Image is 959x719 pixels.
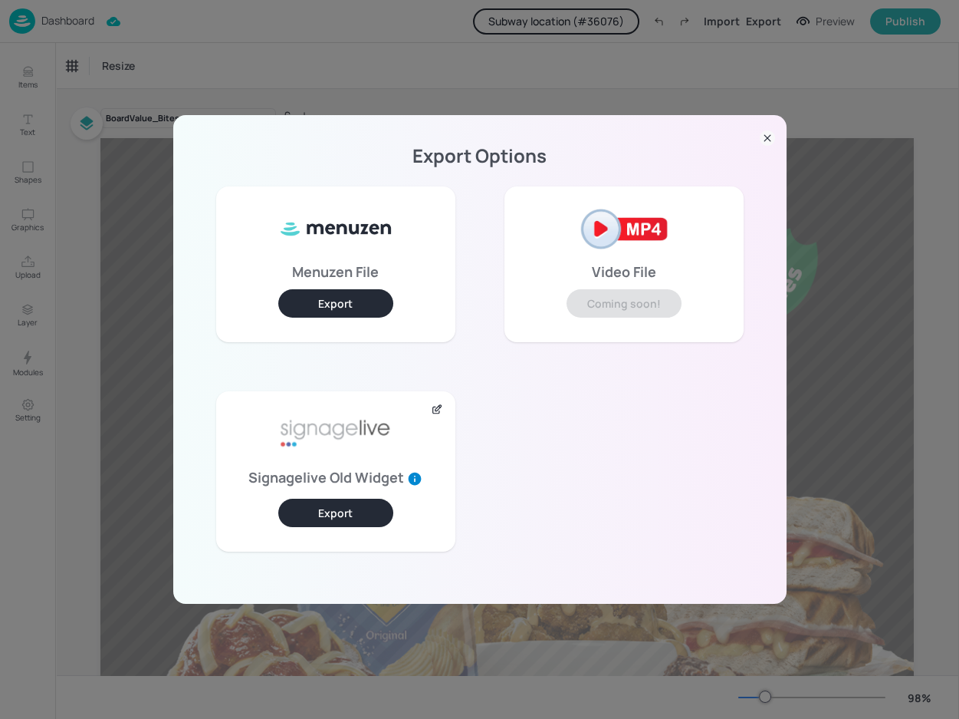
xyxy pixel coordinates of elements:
svg: Old widgets support older screen operating systems, but lose out on feature and functionality suc... [407,471,422,486]
button: Export [278,499,393,527]
p: Menuzen File [292,266,379,277]
button: Export [278,289,393,318]
p: Export Options [192,150,768,161]
img: mp4-2af2121e.png [567,199,681,260]
p: Video File [592,266,656,277]
p: Signagelive Old Widget [248,471,422,486]
img: signage-live-aafa7296.png [278,404,393,465]
img: ml8WC8f0XxQ8HKVnnVUe7f5Gv1vbApsJzyFa2MjOoB8SUy3kBkfteYo5TIAmtfcjWXsj8oHYkuYqrJRUn+qckOrNdzmSzIzkA... [278,199,393,260]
